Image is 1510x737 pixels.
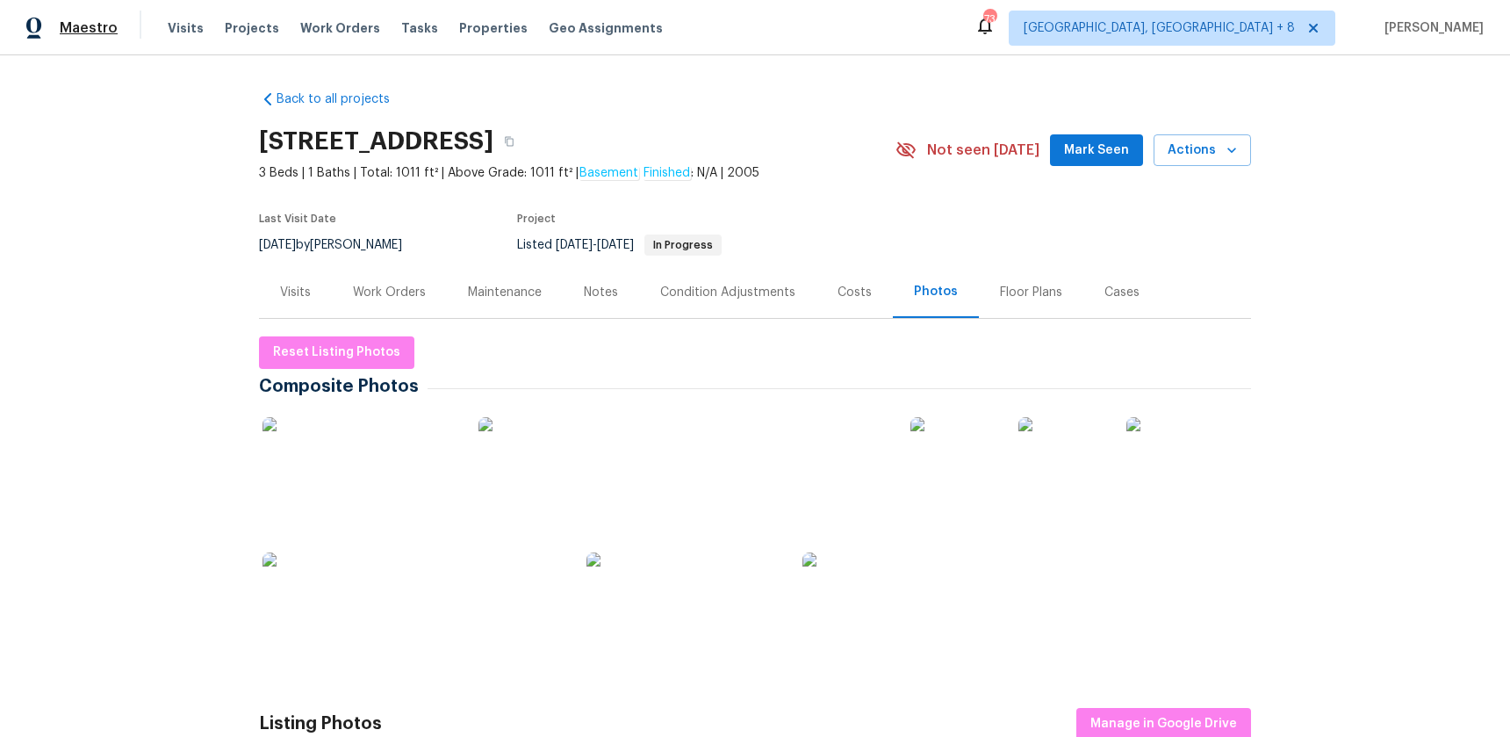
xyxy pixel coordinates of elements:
span: [GEOGRAPHIC_DATA], [GEOGRAPHIC_DATA] + 8 [1024,19,1295,37]
span: [DATE] [259,239,296,251]
button: Mark Seen [1050,134,1143,167]
button: Actions [1154,134,1251,167]
button: Reset Listing Photos [259,336,414,369]
div: Cases [1104,284,1140,301]
h2: [STREET_ADDRESS] [259,133,493,150]
span: Work Orders [300,19,380,37]
div: Visits [280,284,311,301]
div: Notes [584,284,618,301]
span: Properties [459,19,528,37]
span: Visits [168,19,204,37]
div: Photos [914,283,958,300]
span: Project [517,213,556,224]
span: Actions [1168,140,1237,162]
div: Floor Plans [1000,284,1062,301]
span: Tasks [401,22,438,34]
span: [PERSON_NAME] [1377,19,1484,37]
div: Listing Photos [259,715,382,733]
span: Listed [517,239,722,251]
em: Finished [643,166,691,180]
div: Maintenance [468,284,542,301]
span: In Progress [646,240,720,250]
div: Work Orders [353,284,426,301]
span: Mark Seen [1064,140,1129,162]
div: Costs [838,284,872,301]
span: Geo Assignments [549,19,663,37]
span: Reset Listing Photos [273,342,400,364]
span: Manage in Google Drive [1090,713,1237,735]
span: - [556,239,634,251]
span: [DATE] [556,239,593,251]
span: Composite Photos [259,378,428,395]
div: by [PERSON_NAME] [259,235,423,256]
a: Back to all projects [259,90,428,108]
em: Basement [579,166,639,180]
span: 3 Beds | 1 Baths | Total: 1011 ft² | Above Grade: 1011 ft² | : N/A | 2005 [259,164,895,182]
div: Condition Adjustments [660,284,795,301]
button: Copy Address [493,126,525,157]
span: Last Visit Date [259,213,336,224]
span: [DATE] [597,239,634,251]
span: Projects [225,19,279,37]
div: 73 [983,11,996,28]
span: Maestro [60,19,118,37]
span: Not seen [DATE] [927,141,1039,159]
